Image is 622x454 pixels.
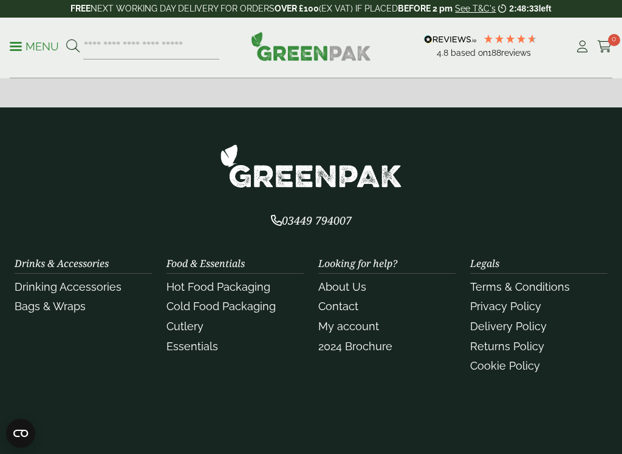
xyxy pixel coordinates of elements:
a: Menu [10,39,59,52]
div: 4.79 Stars [483,33,538,44]
span: Based on [451,48,488,58]
p: Menu [10,39,59,54]
a: Contact [318,300,358,313]
a: Delivery Policy [470,320,547,333]
img: GreenPak Supplies [251,32,371,61]
span: 188 [488,48,501,58]
a: Bags & Wraps [15,300,86,313]
a: 2024 Brochure [318,340,392,353]
span: left [539,4,552,13]
strong: FREE [70,4,91,13]
i: Cart [597,41,612,53]
a: Cold Food Packaging [166,300,276,313]
span: 03449 794007 [271,213,352,228]
img: REVIEWS.io [424,35,477,44]
strong: OVER £100 [275,4,319,13]
a: Drinking Accessories [15,280,121,293]
i: My Account [575,41,590,53]
span: 0 [608,34,620,46]
a: 0 [597,38,612,56]
img: GreenPak Supplies [220,144,402,188]
button: Open CMP widget [6,419,35,448]
a: Privacy Policy [470,300,541,313]
a: Terms & Conditions [470,280,570,293]
span: 4.8 [437,48,451,58]
a: Essentials [166,340,218,353]
a: Hot Food Packaging [166,280,270,293]
a: Returns Policy [470,340,544,353]
a: My account [318,320,379,333]
a: 03449 794007 [271,215,352,227]
span: 2:48:33 [509,4,538,13]
a: About Us [318,280,366,293]
a: Cutlery [166,320,203,333]
a: Cookie Policy [470,359,540,372]
strong: BEFORE 2 pm [398,4,453,13]
span: reviews [501,48,531,58]
a: See T&C's [455,4,496,13]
